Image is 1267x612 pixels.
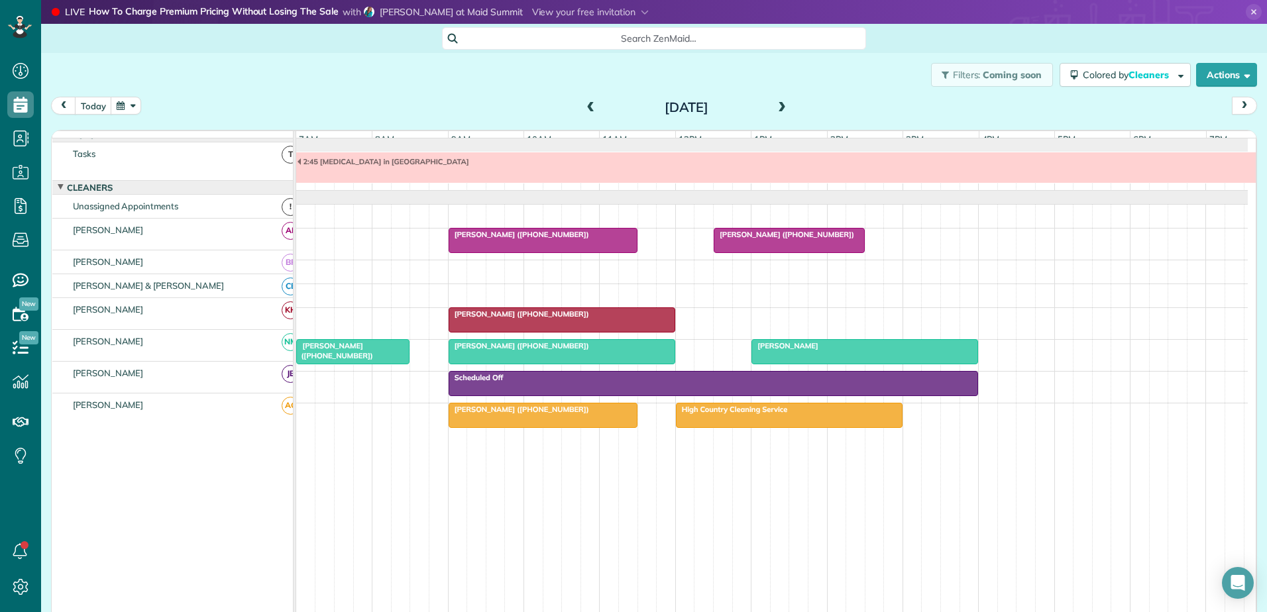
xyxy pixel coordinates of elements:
span: 3pm [903,134,926,144]
button: Actions [1196,63,1257,87]
h2: [DATE] [604,100,769,115]
span: Scheduled Off [448,373,504,382]
span: [PERSON_NAME] [70,399,146,410]
span: [PERSON_NAME] [751,341,819,350]
span: Unassigned Appointments [70,201,181,211]
img: debbie-sardone-2fdb8baf8bf9b966c4afe4022d95edca04a15f6fa89c0b1664110d9635919661.jpg [364,7,374,17]
span: 9am [449,134,473,144]
span: 1pm [751,134,775,144]
span: KH [282,301,300,319]
span: Tasks [70,148,98,159]
button: Colored byCleaners [1060,63,1191,87]
span: [PERSON_NAME] ([PHONE_NUMBER]) [296,341,373,360]
span: High Country Cleaning Service [675,405,788,414]
span: [PERSON_NAME] ([PHONE_NUMBER]) [448,309,590,319]
span: [PERSON_NAME] ([PHONE_NUMBER]) [713,230,855,239]
span: [PERSON_NAME] [70,336,146,346]
span: [PERSON_NAME] ([PHONE_NUMBER]) [448,341,590,350]
span: AF [282,222,300,240]
span: [PERSON_NAME] [70,256,146,267]
span: T [282,146,300,164]
span: [PERSON_NAME] [70,304,146,315]
span: Cleaners [64,182,115,193]
span: [PERSON_NAME] & [PERSON_NAME] [70,280,227,291]
span: CB [282,278,300,295]
span: 6pm [1130,134,1154,144]
span: 11am [600,134,630,144]
span: with [343,6,361,18]
span: BR [282,254,300,272]
span: New [19,331,38,344]
span: [PERSON_NAME] [70,368,146,378]
span: 4pm [979,134,1003,144]
span: AG [282,397,300,415]
span: Cleaners [1129,69,1171,81]
span: 12pm [676,134,704,144]
span: 7pm [1207,134,1230,144]
span: NM [282,333,300,351]
span: [PERSON_NAME] [70,225,146,235]
span: [PERSON_NAME] at Maid Summit [380,6,523,18]
span: 5pm [1055,134,1078,144]
span: [PERSON_NAME] ([PHONE_NUMBER]) [448,405,590,414]
span: JB [282,365,300,383]
span: 2:45 [MEDICAL_DATA] in [GEOGRAPHIC_DATA] [296,157,469,166]
span: 10am [524,134,554,144]
span: 2pm [828,134,851,144]
button: today [75,97,112,115]
button: prev [51,97,76,115]
span: New [19,297,38,311]
span: Colored by [1083,69,1174,81]
span: 8am [372,134,397,144]
button: next [1232,97,1257,115]
span: [PERSON_NAME] ([PHONE_NUMBER]) [448,230,590,239]
span: ! [282,198,300,216]
span: 7am [296,134,321,144]
span: Coming soon [983,69,1042,81]
div: Open Intercom Messenger [1222,567,1254,599]
span: Filters: [953,69,981,81]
